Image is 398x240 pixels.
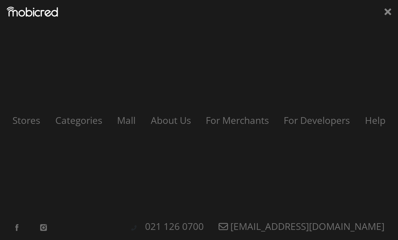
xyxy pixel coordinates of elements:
[358,114,392,127] a: Help
[6,114,47,127] a: Stores
[212,220,391,233] a: [EMAIL_ADDRESS][DOMAIN_NAME]
[110,114,142,127] a: Mall
[277,114,357,127] a: For Developers
[49,114,109,127] a: Categories
[144,114,198,127] a: About Us
[138,220,210,233] a: 021 126 0700
[199,114,276,127] a: For Merchants
[7,7,58,17] img: Mobicred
